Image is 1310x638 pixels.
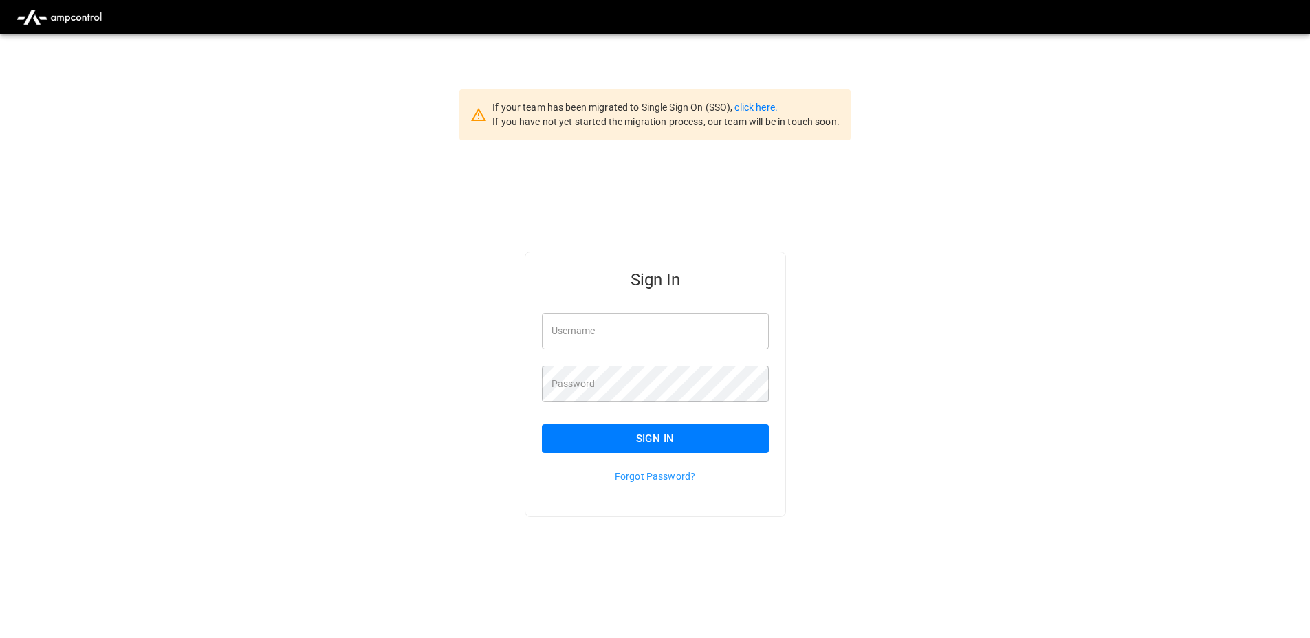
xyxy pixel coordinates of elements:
[542,470,769,483] p: Forgot Password?
[492,102,734,113] span: If your team has been migrated to Single Sign On (SSO),
[492,116,840,127] span: If you have not yet started the migration process, our team will be in touch soon.
[11,4,107,30] img: ampcontrol.io logo
[734,102,777,113] a: click here.
[542,424,769,453] button: Sign In
[542,269,769,291] h5: Sign In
